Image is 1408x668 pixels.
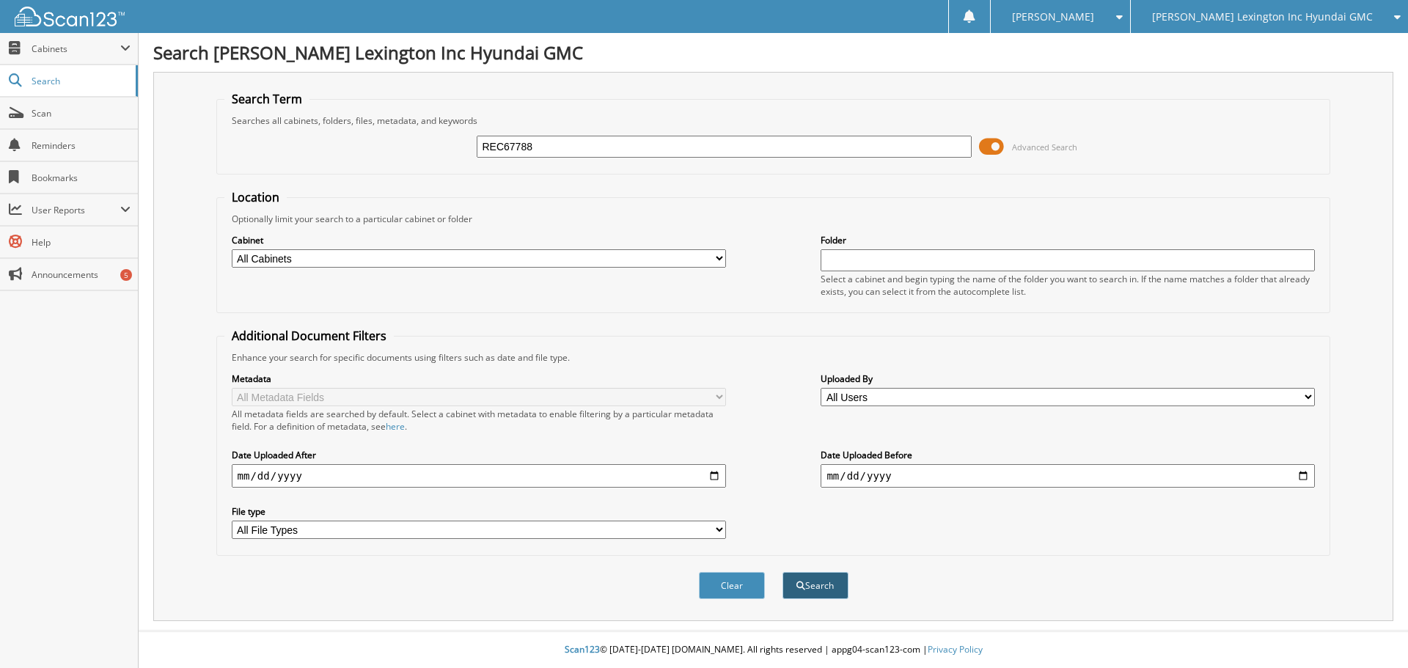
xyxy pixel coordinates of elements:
[232,464,726,488] input: start
[565,643,600,656] span: Scan123
[232,408,726,433] div: All metadata fields are searched by default. Select a cabinet with metadata to enable filtering b...
[153,40,1393,65] h1: Search [PERSON_NAME] Lexington Inc Hyundai GMC
[224,189,287,205] legend: Location
[821,464,1315,488] input: end
[32,268,131,281] span: Announcements
[224,91,309,107] legend: Search Term
[1012,12,1094,21] span: [PERSON_NAME]
[699,572,765,599] button: Clear
[1335,598,1408,668] iframe: Chat Widget
[32,236,131,249] span: Help
[120,269,132,281] div: 5
[32,172,131,184] span: Bookmarks
[224,213,1323,225] div: Optionally limit your search to a particular cabinet or folder
[139,632,1408,668] div: © [DATE]-[DATE] [DOMAIN_NAME]. All rights reserved | appg04-scan123-com |
[32,107,131,120] span: Scan
[232,449,726,461] label: Date Uploaded After
[232,372,726,385] label: Metadata
[1152,12,1373,21] span: [PERSON_NAME] Lexington Inc Hyundai GMC
[224,351,1323,364] div: Enhance your search for specific documents using filters such as date and file type.
[32,75,128,87] span: Search
[232,505,726,518] label: File type
[224,328,394,344] legend: Additional Document Filters
[224,114,1323,127] div: Searches all cabinets, folders, files, metadata, and keywords
[386,420,405,433] a: here
[232,234,726,246] label: Cabinet
[15,7,125,26] img: scan123-logo-white.svg
[821,372,1315,385] label: Uploaded By
[782,572,848,599] button: Search
[32,43,120,55] span: Cabinets
[928,643,983,656] a: Privacy Policy
[32,139,131,152] span: Reminders
[821,449,1315,461] label: Date Uploaded Before
[1012,142,1077,153] span: Advanced Search
[821,273,1315,298] div: Select a cabinet and begin typing the name of the folder you want to search in. If the name match...
[821,234,1315,246] label: Folder
[32,204,120,216] span: User Reports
